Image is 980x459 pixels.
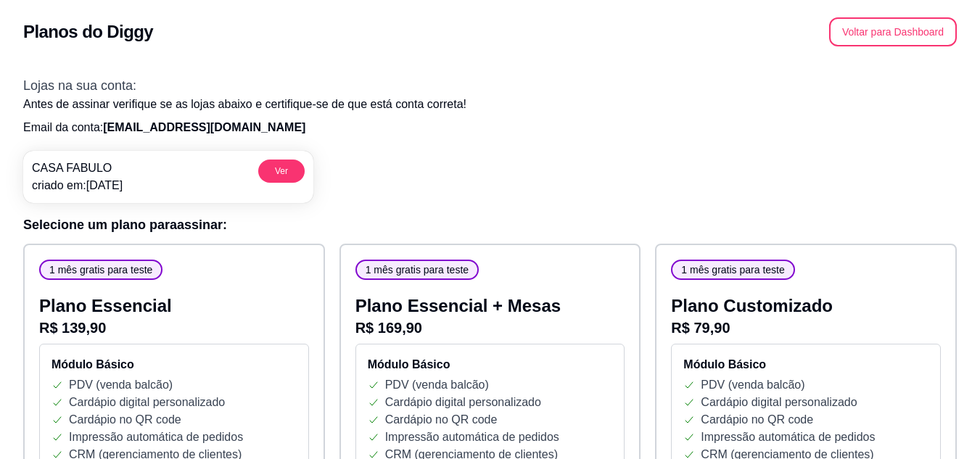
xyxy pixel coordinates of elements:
[368,356,613,373] h4: Módulo Básico
[701,376,804,394] p: PDV (venda balcão)
[39,294,309,318] p: Plano Essencial
[23,215,957,235] h3: Selecione um plano para assinar :
[701,429,875,446] p: Impressão automática de pedidos
[23,119,957,136] p: Email da conta:
[103,121,305,133] span: [EMAIL_ADDRESS][DOMAIN_NAME]
[360,262,474,277] span: 1 mês gratis para teste
[385,376,489,394] p: PDV (venda balcão)
[683,356,928,373] h4: Módulo Básico
[69,394,225,411] p: Cardápio digital personalizado
[52,356,297,373] h4: Módulo Básico
[701,394,857,411] p: Cardápio digital personalizado
[675,262,790,277] span: 1 mês gratis para teste
[23,75,957,96] h3: Lojas na sua conta:
[44,262,158,277] span: 1 mês gratis para teste
[385,394,541,411] p: Cardápio digital personalizado
[385,429,559,446] p: Impressão automática de pedidos
[69,376,173,394] p: PDV (venda balcão)
[39,318,309,338] p: R$ 139,90
[701,411,813,429] p: Cardápio no QR code
[258,160,305,183] button: Ver
[355,318,625,338] p: R$ 169,90
[23,151,313,203] a: CASA FABULOcriado em:[DATE]Ver
[69,411,181,429] p: Cardápio no QR code
[32,177,123,194] p: criado em: [DATE]
[355,294,625,318] p: Plano Essencial + Mesas
[69,429,243,446] p: Impressão automática de pedidos
[23,20,153,44] h2: Planos do Diggy
[829,17,957,46] button: Voltar para Dashboard
[385,411,498,429] p: Cardápio no QR code
[671,294,941,318] p: Plano Customizado
[32,160,123,177] p: CASA FABULO
[23,96,957,113] p: Antes de assinar verifique se as lojas abaixo e certifique-se de que está conta correta!
[671,318,941,338] p: R$ 79,90
[829,25,957,38] a: Voltar para Dashboard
